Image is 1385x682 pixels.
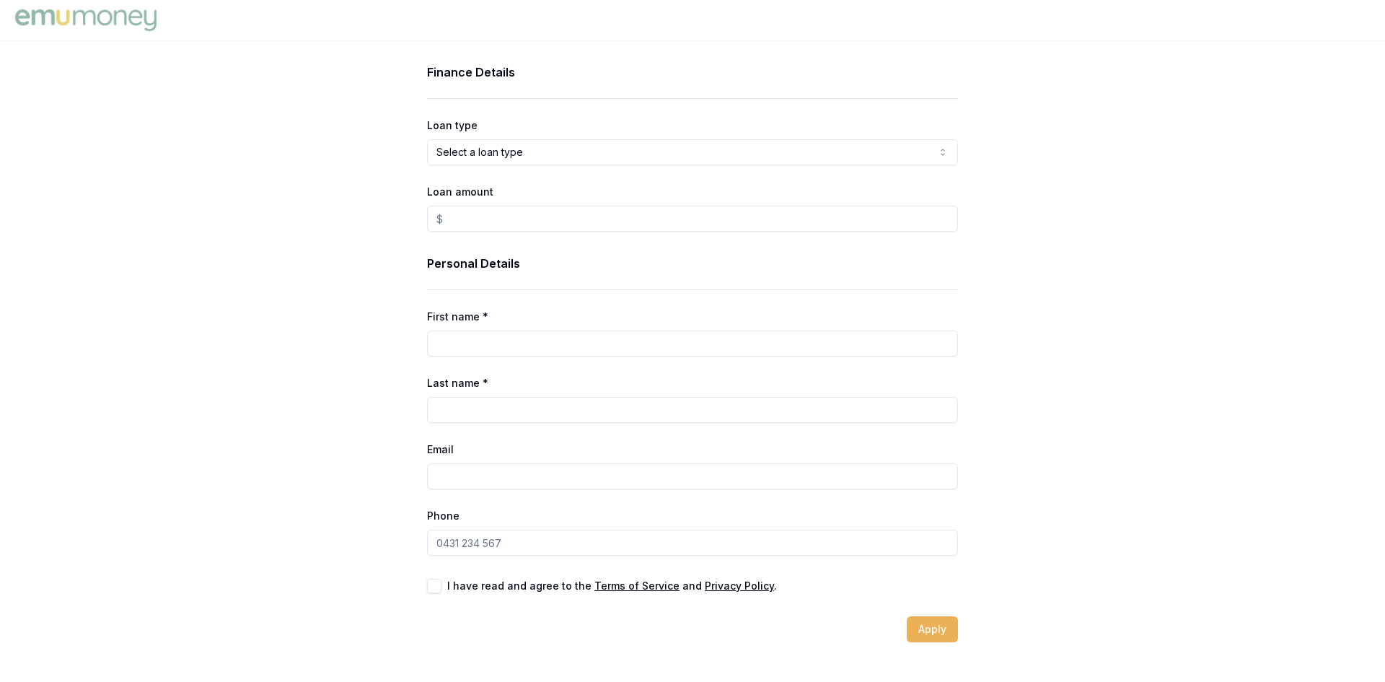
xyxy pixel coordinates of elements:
label: Email [427,443,454,455]
label: I have read and agree to the and . [447,581,777,591]
label: Loan type [427,119,478,131]
input: 0431 234 567 [427,530,958,556]
label: First name * [427,310,488,323]
img: Emu Money [12,6,160,35]
a: Privacy Policy [705,580,774,592]
h3: Finance Details [427,64,958,81]
input: $ [427,206,958,232]
h3: Personal Details [427,255,958,272]
label: Loan amount [427,185,493,198]
label: Last name * [427,377,488,389]
button: Apply [907,616,958,642]
label: Phone [427,510,460,522]
a: Terms of Service [594,580,680,592]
